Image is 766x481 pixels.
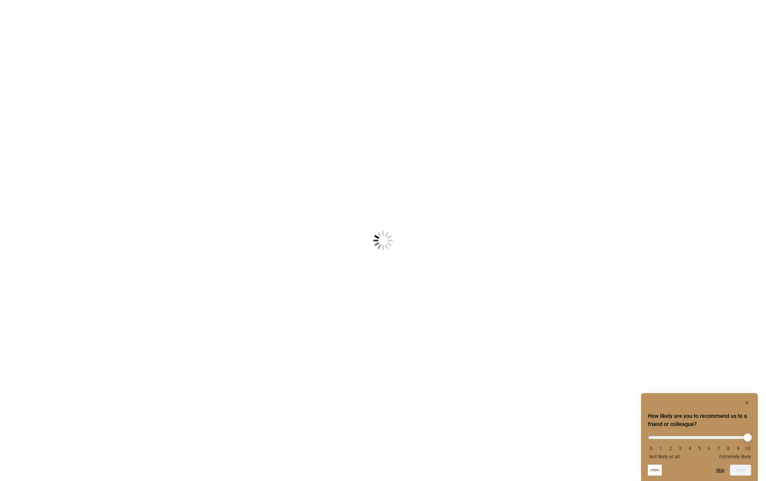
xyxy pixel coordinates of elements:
li: 1 [657,446,664,451]
li: 4 [687,446,693,451]
li: 6 [706,446,712,451]
li: 7 [715,446,722,451]
li: 9 [735,446,742,451]
li: 0 [648,446,655,451]
button: Skip [716,467,725,473]
h2: How likely are you to recommend us to a friend or colleague? Select an option from 0 to 10, with ... [648,412,751,428]
button: Next question [730,465,751,476]
button: Hide survey [743,399,751,407]
li: 8 [725,446,732,451]
li: 5 [696,446,703,451]
div: How likely are you to recommend us to a friend or colleague? Select an option from 0 to 10, with ... [648,431,751,459]
img: Loading [340,197,426,284]
span: Not likely at all [649,454,679,459]
li: 3 [677,446,683,451]
div: How likely are you to recommend us to a friend or colleague? Select an option from 0 to 10, with ... [648,399,751,476]
span: Extremely likely [719,454,751,459]
li: 2 [667,446,674,451]
li: 10 [744,446,751,451]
